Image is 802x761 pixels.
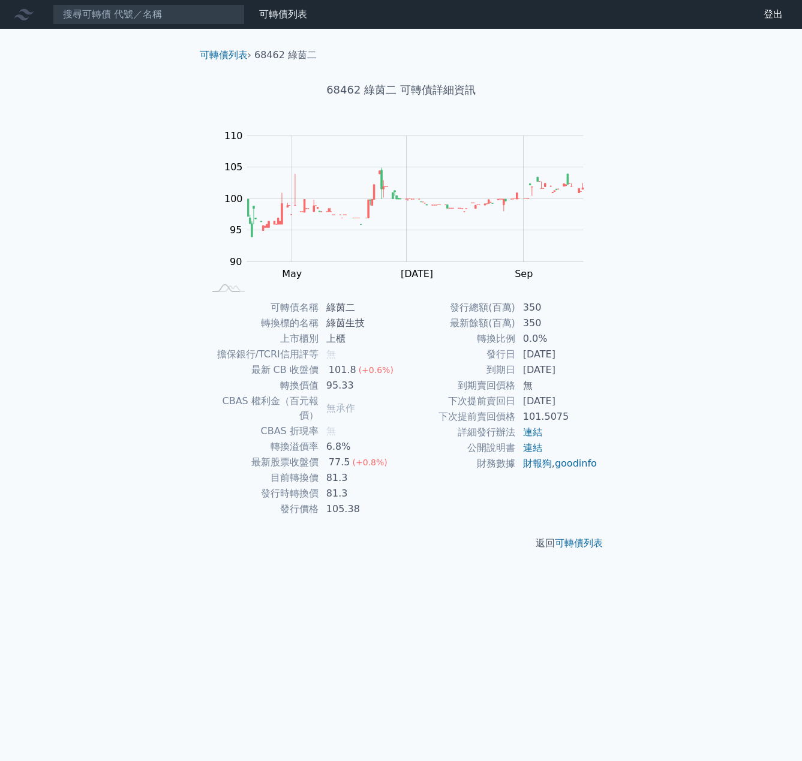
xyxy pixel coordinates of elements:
td: [DATE] [516,393,598,409]
td: 81.3 [319,470,401,486]
td: 可轉債名稱 [205,300,319,315]
td: 綠茵二 [319,300,401,315]
td: 發行總額(百萬) [401,300,516,315]
td: CBAS 折現率 [205,423,319,439]
g: Series [247,168,583,237]
tspan: May [282,268,302,279]
div: 101.8 [326,363,359,377]
td: [DATE] [516,347,598,362]
a: 財報狗 [523,458,552,469]
td: 下次提前賣回價格 [401,409,516,425]
g: Chart [218,130,602,279]
td: 81.3 [319,486,401,501]
tspan: Sep [515,268,533,279]
td: 目前轉換價 [205,470,319,486]
tspan: 105 [224,161,243,173]
li: 68462 綠茵二 [254,48,317,62]
a: 可轉債列表 [259,8,307,20]
td: 詳細發行辦法 [401,425,516,440]
td: 105.38 [319,501,401,517]
span: 無 [326,425,336,437]
td: 公開說明書 [401,440,516,456]
td: 到期日 [401,362,516,378]
input: 搜尋可轉債 代號／名稱 [53,4,245,25]
td: 發行日 [401,347,516,362]
a: 可轉債列表 [555,537,603,549]
td: 101.5075 [516,409,598,425]
td: 轉換溢價率 [205,439,319,455]
td: CBAS 權利金（百元報價） [205,393,319,423]
td: 95.33 [319,378,401,393]
td: 上市櫃別 [205,331,319,347]
a: 連結 [523,442,542,453]
td: , [516,456,598,471]
a: 登出 [754,5,792,24]
td: 6.8% [319,439,401,455]
p: 返回 [190,536,612,551]
td: 無 [516,378,598,393]
td: 擔保銀行/TCRI信用評等 [205,347,319,362]
td: 財務數據 [401,456,516,471]
span: 無 [326,348,336,360]
span: 無承作 [326,402,355,414]
td: 350 [516,300,598,315]
td: 最新餘額(百萬) [401,315,516,331]
tspan: 100 [224,193,243,204]
li: › [200,48,251,62]
a: goodinfo [555,458,597,469]
td: 0.0% [516,331,598,347]
td: 最新 CB 收盤價 [205,362,319,378]
td: [DATE] [516,362,598,378]
tspan: 95 [230,224,242,236]
td: 發行時轉換價 [205,486,319,501]
tspan: 90 [230,256,242,267]
span: (+0.6%) [359,365,394,375]
h1: 68462 綠茵二 可轉債詳細資訊 [190,82,612,98]
td: 綠茵生技 [319,315,401,331]
div: 77.5 [326,455,353,470]
td: 發行價格 [205,501,319,517]
td: 上櫃 [319,331,401,347]
a: 可轉債列表 [200,49,248,61]
span: (+0.8%) [352,458,387,467]
tspan: 110 [224,130,243,142]
tspan: [DATE] [401,268,433,279]
a: 連結 [523,426,542,438]
td: 下次提前賣回日 [401,393,516,409]
td: 轉換比例 [401,331,516,347]
td: 最新股票收盤價 [205,455,319,470]
td: 到期賣回價格 [401,378,516,393]
td: 350 [516,315,598,331]
td: 轉換價值 [205,378,319,393]
td: 轉換標的名稱 [205,315,319,331]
